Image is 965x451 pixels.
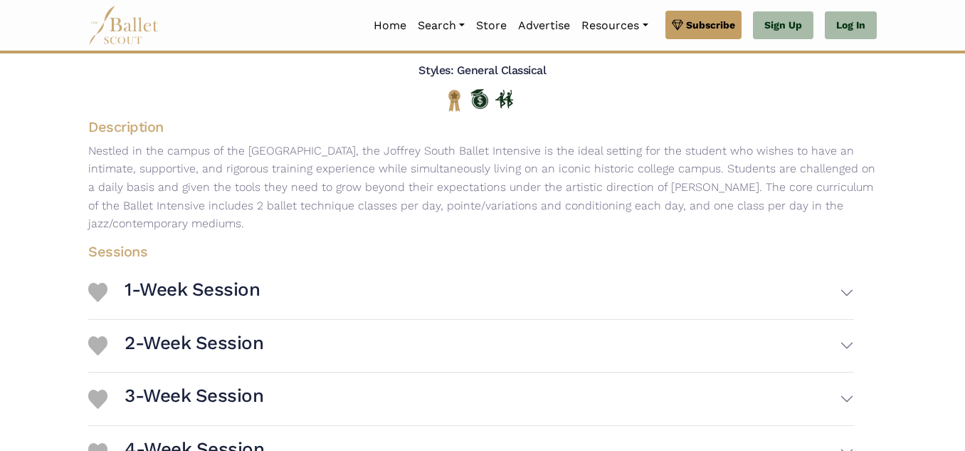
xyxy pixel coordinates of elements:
[368,11,412,41] a: Home
[445,89,463,111] img: National
[672,17,683,33] img: gem.svg
[88,336,107,356] img: Heart
[77,118,888,136] h4: Description
[418,63,546,78] h5: Styles: General Classical
[495,90,513,108] img: In Person
[88,390,107,409] img: Heart
[88,283,107,302] img: Heart
[77,142,888,233] p: Nestled in the campus of the [GEOGRAPHIC_DATA], the Joffrey South Ballet Intensive is the ideal s...
[576,11,653,41] a: Resources
[125,326,854,367] button: 2-Week Session
[125,278,260,302] h3: 1-Week Session
[125,331,263,356] h3: 2-Week Session
[470,89,488,109] img: Offers Scholarship
[125,384,263,408] h3: 3-Week Session
[665,11,742,39] a: Subscribe
[470,11,512,41] a: Store
[125,378,854,420] button: 3-Week Session
[753,11,813,40] a: Sign Up
[512,11,576,41] a: Advertise
[825,11,877,40] a: Log In
[412,11,470,41] a: Search
[125,272,854,313] button: 1-Week Session
[77,242,865,261] h4: Sessions
[686,17,735,33] span: Subscribe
